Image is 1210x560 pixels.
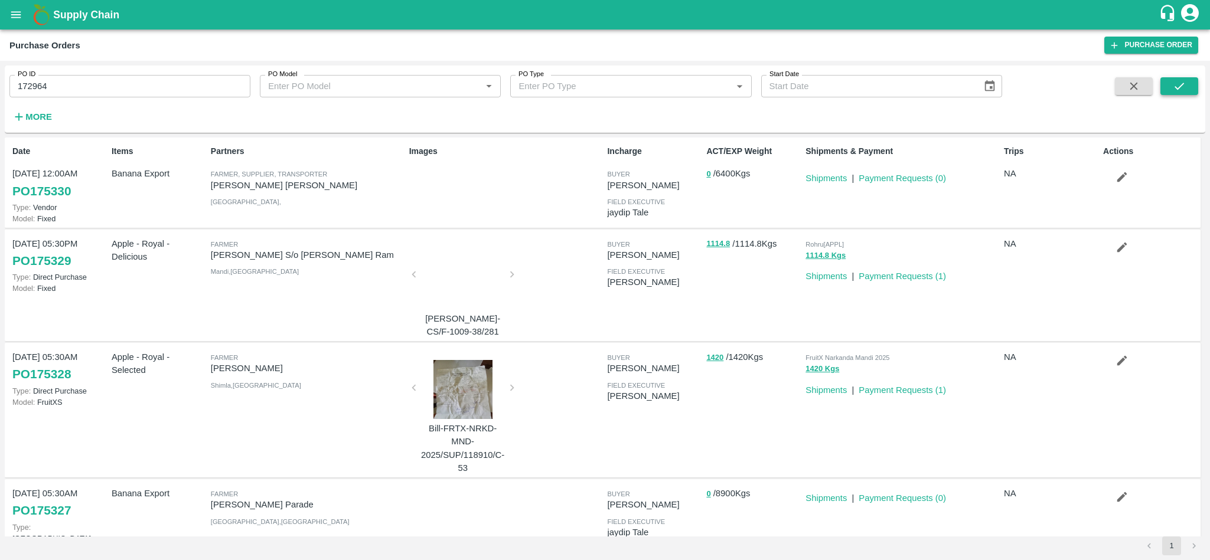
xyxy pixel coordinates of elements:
button: 1420 [706,351,723,365]
p: Apple - Royal - Delicious [112,237,206,264]
p: jaydip Tale [607,526,702,539]
label: PO ID [18,70,35,79]
p: / 6400 Kgs [706,167,801,181]
span: buyer [607,241,630,248]
a: Payment Requests (1) [859,385,946,395]
p: FruitXS [12,397,107,408]
span: Shimla , [GEOGRAPHIC_DATA] [211,382,301,389]
p: [PERSON_NAME] [PERSON_NAME] [211,179,405,192]
button: 0 [706,168,710,181]
p: Banana Export [112,487,206,500]
p: Items [112,145,206,158]
span: Farmer [211,241,238,248]
p: [PERSON_NAME] Parade [211,498,405,511]
p: Bill-FRTX-NRKD-MND-2025/SUP/118910/C-53 [419,422,507,474]
span: field executive [607,268,665,275]
a: Payment Requests (0) [859,173,946,183]
a: PO175329 [12,250,71,271]
div: Purchase Orders [9,38,80,53]
button: open drawer [2,1,30,28]
span: buyer [607,171,630,178]
p: NA [1004,351,1098,363]
input: Enter PO Type [514,78,728,94]
a: Supply Chain [53,6,1159,23]
p: NA [1004,167,1098,180]
p: [PERSON_NAME] [607,389,702,402]
p: Direct Purchase [12,385,107,397]
input: Enter PO ID [9,75,250,97]
span: field executive [607,518,665,525]
span: Farmer, Supplier, Transporter [211,171,327,178]
div: account of current user [1179,2,1201,27]
p: [GEOGRAPHIC_DATA] [12,522,107,544]
p: Trips [1004,145,1098,158]
p: Shipments & Payment [805,145,999,158]
a: Payment Requests (0) [859,493,946,503]
p: ACT/EXP Weight [706,145,801,158]
div: | [847,167,854,185]
button: Choose date [979,75,1001,97]
span: Type: [12,523,31,532]
p: jaydip Tale [607,206,702,219]
button: Open [481,78,497,94]
span: [GEOGRAPHIC_DATA] , [211,198,281,205]
p: [PERSON_NAME] S/o [PERSON_NAME] Ram [211,248,405,261]
p: Actions [1103,145,1198,158]
p: Images [409,145,603,158]
label: PO Type [518,70,544,79]
input: Enter PO Model [263,78,478,94]
a: PO175328 [12,363,71,385]
span: Type: [12,387,31,395]
p: / 1420 Kgs [706,351,801,364]
p: [DATE] 05:30AM [12,487,107,500]
label: Start Date [769,70,799,79]
p: NA [1004,487,1098,500]
p: [DATE] 05:30PM [12,237,107,250]
button: 0 [706,487,710,501]
span: Farmer [211,490,238,497]
span: [GEOGRAPHIC_DATA] , [GEOGRAPHIC_DATA] [211,518,350,525]
input: Start Date [761,75,974,97]
p: [PERSON_NAME] [211,362,405,375]
button: 1114.8 Kgs [805,249,846,263]
a: PO175327 [12,500,71,521]
span: Type: [12,203,31,212]
p: / 1114.8 Kgs [706,237,801,251]
p: Fixed [12,283,107,294]
p: [PERSON_NAME] [607,179,702,192]
div: | [847,265,854,283]
a: Shipments [805,173,847,183]
span: Rohru[APPL] [805,241,844,248]
img: logo [30,3,53,27]
p: Banana Export [112,167,206,180]
span: Model: [12,398,35,407]
span: field executive [607,382,665,389]
nav: pagination navigation [1138,536,1205,555]
p: [DATE] 05:30AM [12,351,107,363]
p: Partners [211,145,405,158]
a: Purchase Order [1104,37,1198,54]
p: / 8900 Kgs [706,487,801,500]
span: Model: [12,284,35,293]
p: Incharge [607,145,702,158]
p: Vendor [12,202,107,213]
button: 1114.8 [706,237,730,251]
div: | [847,379,854,397]
span: field executive [607,198,665,205]
span: Model: [12,214,35,223]
span: Type: [12,273,31,281]
span: Mandi , [GEOGRAPHIC_DATA] [211,268,299,275]
a: Shipments [805,385,847,395]
button: More [9,107,55,127]
p: NA [1004,237,1098,250]
span: Farmer [211,354,238,361]
button: 1420 Kgs [805,362,839,376]
p: Date [12,145,107,158]
p: [PERSON_NAME] [607,276,702,289]
span: buyer [607,490,630,497]
p: [DATE] 12:00AM [12,167,107,180]
button: page 1 [1162,536,1181,555]
p: Apple - Royal - Selected [112,351,206,377]
p: [PERSON_NAME] [607,498,702,511]
span: buyer [607,354,630,361]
